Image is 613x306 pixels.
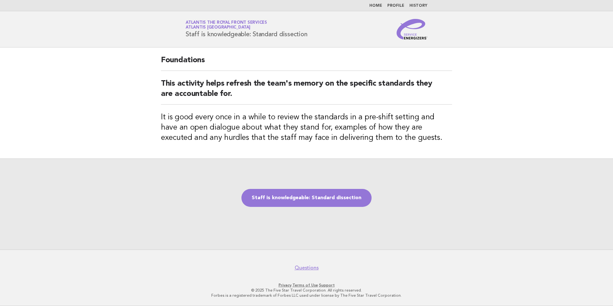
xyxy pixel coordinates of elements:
a: Terms of Use [292,283,318,287]
img: Service Energizers [397,19,427,39]
p: © 2025 The Five Star Travel Corporation. All rights reserved. [110,288,503,293]
a: Support [319,283,335,287]
span: Atlantis [GEOGRAPHIC_DATA] [186,26,250,30]
a: History [409,4,427,8]
h2: This activity helps refresh the team's memory on the specific standards they are accountable for. [161,79,452,105]
p: Forbes is a registered trademark of Forbes LLC used under license by The Five Star Travel Corpora... [110,293,503,298]
h3: It is good every once in a while to review the standards in a pre-shift setting and have an open ... [161,112,452,143]
h2: Foundations [161,55,452,71]
a: Questions [295,265,319,271]
a: Staff is knowledgeable: Standard dissection [241,189,372,207]
a: Privacy [279,283,291,287]
a: Profile [387,4,404,8]
a: Home [369,4,382,8]
h1: Staff is knowledgeable: Standard dissection [186,21,307,38]
p: · · [110,283,503,288]
a: Atlantis The Royal Front ServicesAtlantis [GEOGRAPHIC_DATA] [186,21,267,30]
